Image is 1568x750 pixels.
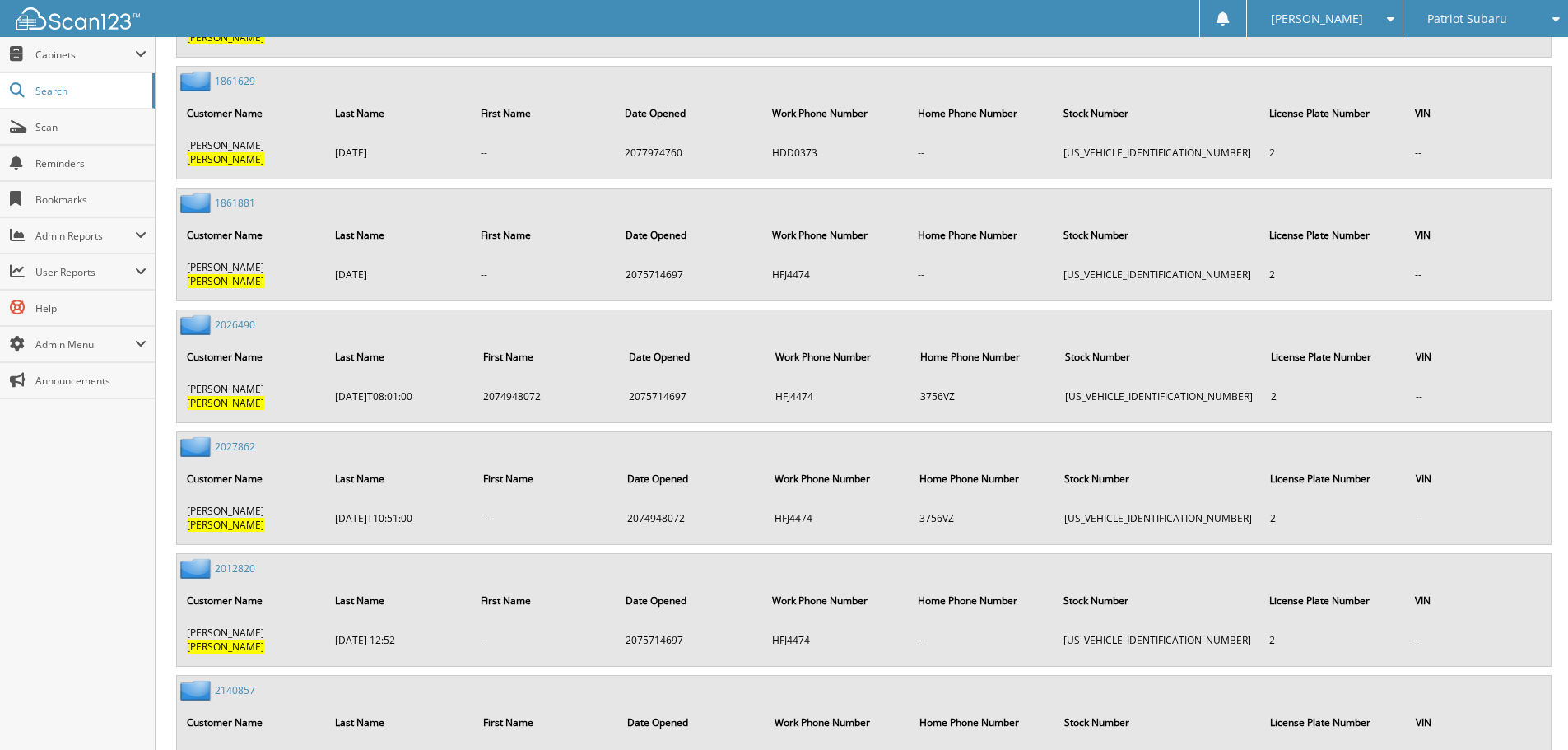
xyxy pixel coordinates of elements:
th: VIN [1407,340,1549,374]
th: Work Phone Number [767,340,910,374]
th: Stock Number [1056,462,1260,496]
td: -- [1407,132,1549,173]
td: 2075714697 [617,254,763,295]
th: Work Phone Number [764,584,908,617]
td: HFJ4474 [766,497,910,538]
span: Admin Menu [35,338,135,352]
span: Announcements [35,374,147,388]
td: -- [472,254,616,295]
td: HFJ4474 [767,375,910,417]
td: 2 [1261,132,1405,173]
th: Date Opened [617,584,763,617]
th: First Name [472,96,616,130]
span: [PERSON_NAME] [187,640,264,654]
span: Cabinets [35,48,135,62]
td: -- [910,132,1054,173]
span: [PERSON_NAME] [187,30,264,44]
td: -- [472,132,616,173]
th: Stock Number [1055,96,1259,130]
a: 2027862 [215,440,255,454]
span: Reminders [35,156,147,170]
th: Last Name [327,96,470,130]
th: License Plate Number [1262,462,1405,496]
td: [DATE] 12:52 [327,619,470,660]
th: License Plate Number [1261,218,1405,252]
th: Home Phone Number [912,340,1055,374]
a: 2012820 [215,561,255,575]
th: Home Phone Number [910,584,1054,617]
span: [PERSON_NAME] [187,152,264,166]
th: Date Opened [617,218,763,252]
td: [US_VEHICLE_IDENTIFICATION_NUMBER] [1055,254,1259,295]
th: Home Phone Number [911,462,1054,496]
th: Home Phone Number [910,218,1054,252]
th: Last Name [327,218,470,252]
th: VIN [1407,584,1549,617]
td: -- [475,497,617,538]
th: Last Name [327,584,470,617]
span: Patriot Subaru [1427,14,1507,24]
th: First Name [475,706,617,739]
td: 2077974760 [616,132,762,173]
td: [DATE]T10:51:00 [327,497,473,538]
span: [PERSON_NAME] [1271,14,1363,24]
th: Customer Name [179,706,325,739]
th: Last Name [327,462,473,496]
td: 2075714697 [621,375,765,417]
img: folder2.png [180,193,215,213]
td: [DATE]T08:01:00 [327,375,473,417]
span: User Reports [35,265,135,279]
td: 2074948072 [475,375,620,417]
span: Search [35,84,144,98]
th: First Name [475,340,620,374]
th: Stock Number [1057,340,1261,374]
th: VIN [1407,96,1549,130]
th: Stock Number [1055,584,1259,617]
td: 2075714697 [617,619,763,660]
td: 2 [1263,375,1406,417]
th: Work Phone Number [764,218,908,252]
td: HFJ4474 [764,619,908,660]
th: Work Phone Number [766,706,910,739]
td: [PERSON_NAME] [179,132,325,173]
td: 2 [1261,254,1405,295]
a: 1861881 [215,196,255,210]
td: 2 [1261,619,1405,660]
td: -- [1407,619,1549,660]
td: [PERSON_NAME] [179,619,325,660]
th: Date Opened [619,706,764,739]
th: Customer Name [179,340,325,374]
a: 2140857 [215,683,255,697]
th: First Name [475,462,617,496]
img: folder2.png [180,314,215,335]
td: [US_VEHICLE_IDENTIFICATION_NUMBER] [1055,132,1259,173]
th: Date Opened [616,96,762,130]
th: Customer Name [179,584,325,617]
td: [US_VEHICLE_IDENTIFICATION_NUMBER] [1056,497,1260,538]
th: Last Name [327,340,473,374]
img: folder2.png [180,558,215,579]
img: scan123-logo-white.svg [16,7,140,30]
th: Date Opened [621,340,765,374]
span: Admin Reports [35,229,135,243]
span: Help [35,301,147,315]
iframe: Chat Widget [1486,671,1568,750]
th: VIN [1407,218,1549,252]
a: 1861629 [215,74,255,88]
th: Stock Number [1056,706,1260,739]
td: 2 [1262,497,1405,538]
td: HFJ4474 [764,254,908,295]
img: folder2.png [180,436,215,457]
td: 3756VZ [912,375,1055,417]
td: 2074948072 [619,497,764,538]
td: -- [910,619,1054,660]
span: Scan [35,120,147,134]
td: [PERSON_NAME] [179,254,325,295]
td: -- [1407,375,1549,417]
a: 2026490 [215,318,255,332]
th: License Plate Number [1262,706,1405,739]
td: HDD0373 [764,132,908,173]
th: License Plate Number [1261,584,1405,617]
th: Customer Name [179,96,325,130]
th: VIN [1407,706,1549,739]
